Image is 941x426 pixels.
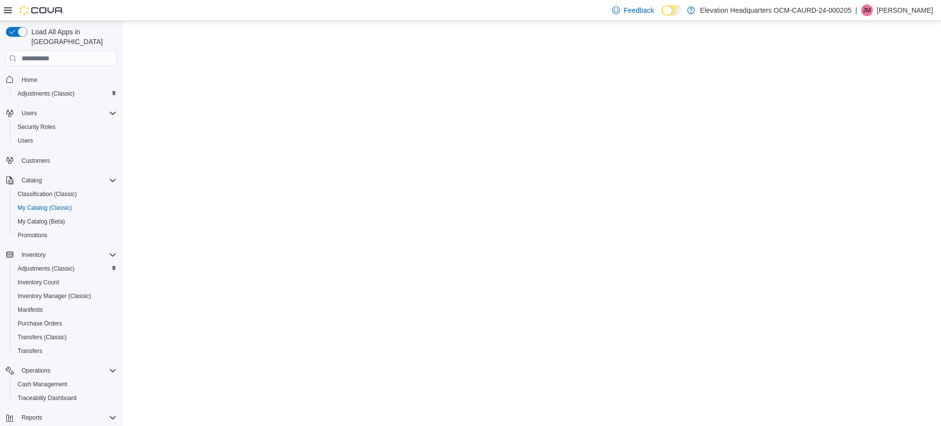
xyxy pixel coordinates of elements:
[14,378,117,390] span: Cash Management
[18,365,117,376] span: Operations
[18,190,77,198] span: Classification (Classic)
[14,345,46,357] a: Transfers
[18,412,46,424] button: Reports
[18,320,62,327] span: Purchase Orders
[14,392,117,404] span: Traceabilty Dashboard
[18,292,91,300] span: Inventory Manager (Classic)
[855,4,857,16] p: |
[10,377,121,391] button: Cash Management
[2,364,121,377] button: Operations
[18,204,72,212] span: My Catalog (Classic)
[10,289,121,303] button: Inventory Manager (Classic)
[14,276,117,288] span: Inventory Count
[22,367,50,375] span: Operations
[18,154,117,167] span: Customers
[14,88,117,100] span: Adjustments (Classic)
[22,76,37,84] span: Home
[14,229,117,241] span: Promotions
[14,318,66,329] a: Purchase Orders
[14,135,37,147] a: Users
[20,5,64,15] img: Cova
[18,155,54,167] a: Customers
[877,4,933,16] p: [PERSON_NAME]
[14,202,117,214] span: My Catalog (Classic)
[863,4,871,16] span: JM
[10,187,121,201] button: Classification (Classic)
[14,263,78,275] a: Adjustments (Classic)
[14,263,117,275] span: Adjustments (Classic)
[2,248,121,262] button: Inventory
[22,251,46,259] span: Inventory
[18,249,50,261] button: Inventory
[18,231,48,239] span: Promotions
[10,201,121,215] button: My Catalog (Classic)
[10,228,121,242] button: Promotions
[18,175,46,186] button: Catalog
[14,331,117,343] span: Transfers (Classic)
[10,276,121,289] button: Inventory Count
[18,137,33,145] span: Users
[14,188,117,200] span: Classification (Classic)
[700,4,851,16] p: Elevation Headquarters OCM-CAURD-24-000205
[22,109,37,117] span: Users
[861,4,873,16] div: Jhon Moncada
[14,276,63,288] a: Inventory Count
[14,202,76,214] a: My Catalog (Classic)
[14,121,117,133] span: Security Roles
[2,411,121,425] button: Reports
[14,331,71,343] a: Transfers (Classic)
[14,378,71,390] a: Cash Management
[662,5,682,16] input: Dark Mode
[18,249,117,261] span: Inventory
[14,345,117,357] span: Transfers
[14,216,117,227] span: My Catalog (Beta)
[14,290,95,302] a: Inventory Manager (Classic)
[14,392,80,404] a: Traceabilty Dashboard
[22,414,42,422] span: Reports
[10,120,121,134] button: Security Roles
[18,306,43,314] span: Manifests
[18,412,117,424] span: Reports
[14,121,59,133] a: Security Roles
[18,278,59,286] span: Inventory Count
[18,175,117,186] span: Catalog
[10,303,121,317] button: Manifests
[2,174,121,187] button: Catalog
[27,27,117,47] span: Load All Apps in [GEOGRAPHIC_DATA]
[14,216,69,227] a: My Catalog (Beta)
[18,394,76,402] span: Traceabilty Dashboard
[624,5,654,15] span: Feedback
[22,157,50,165] span: Customers
[2,106,121,120] button: Users
[18,123,55,131] span: Security Roles
[14,290,117,302] span: Inventory Manager (Classic)
[18,347,42,355] span: Transfers
[10,391,121,405] button: Traceabilty Dashboard
[18,74,41,86] a: Home
[10,344,121,358] button: Transfers
[18,73,117,85] span: Home
[2,72,121,86] button: Home
[14,188,81,200] a: Classification (Classic)
[18,107,41,119] button: Users
[18,107,117,119] span: Users
[14,304,47,316] a: Manifests
[22,176,42,184] span: Catalog
[608,0,658,20] a: Feedback
[14,229,51,241] a: Promotions
[10,317,121,330] button: Purchase Orders
[18,265,74,273] span: Adjustments (Classic)
[10,134,121,148] button: Users
[18,380,67,388] span: Cash Management
[10,262,121,276] button: Adjustments (Classic)
[14,135,117,147] span: Users
[10,330,121,344] button: Transfers (Classic)
[18,333,67,341] span: Transfers (Classic)
[18,218,65,226] span: My Catalog (Beta)
[2,153,121,168] button: Customers
[18,90,74,98] span: Adjustments (Classic)
[10,215,121,228] button: My Catalog (Beta)
[10,87,121,100] button: Adjustments (Classic)
[14,88,78,100] a: Adjustments (Classic)
[14,318,117,329] span: Purchase Orders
